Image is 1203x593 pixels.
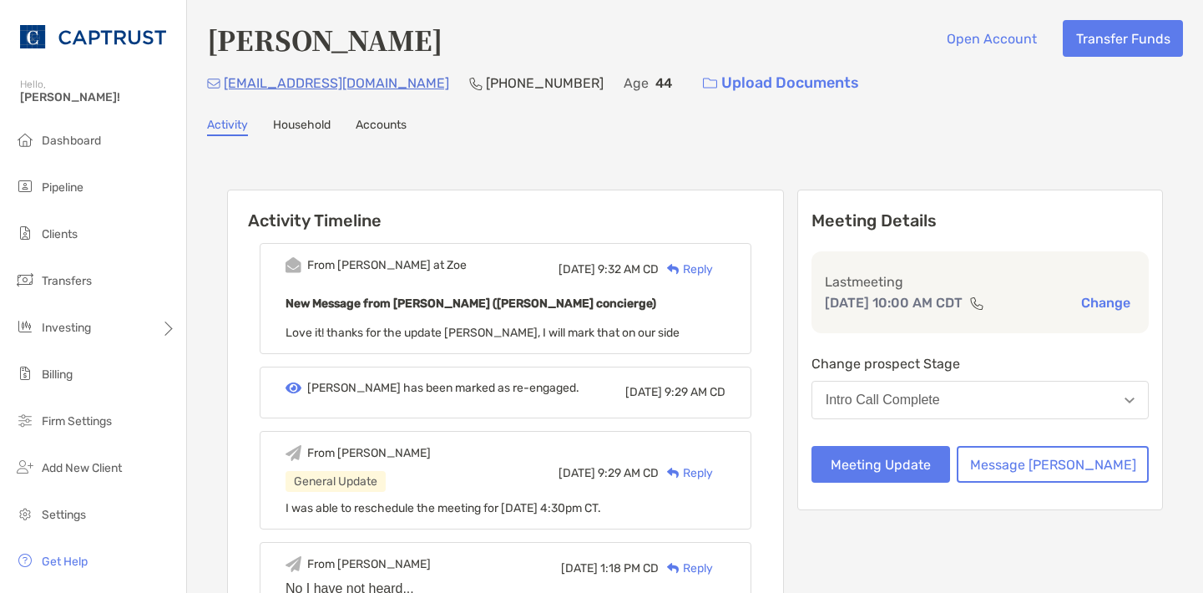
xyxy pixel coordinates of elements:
[286,326,680,340] span: Love it! thanks for the update [PERSON_NAME], I will mark that on our side
[1063,20,1183,57] button: Transfer Funds
[598,262,659,276] span: 9:32 AM CD
[307,446,431,460] div: From [PERSON_NAME]
[598,466,659,480] span: 9:29 AM CD
[42,461,122,475] span: Add New Client
[559,262,595,276] span: [DATE]
[15,457,35,477] img: add_new_client icon
[692,65,870,101] a: Upload Documents
[825,271,1135,292] p: Last meeting
[286,383,301,393] img: Event icon
[42,227,78,241] span: Clients
[307,557,431,571] div: From [PERSON_NAME]
[665,385,725,399] span: 9:29 AM CD
[659,464,713,482] div: Reply
[600,561,659,575] span: 1:18 PM CD
[667,468,680,479] img: Reply icon
[286,257,301,273] img: Event icon
[811,353,1149,374] p: Change prospect Stage
[286,296,656,311] b: New Message from [PERSON_NAME] ([PERSON_NAME] concierge)
[207,79,220,89] img: Email Icon
[273,118,331,136] a: Household
[20,7,166,67] img: CAPTRUST Logo
[667,563,680,574] img: Reply icon
[356,118,407,136] a: Accounts
[207,20,442,58] h4: [PERSON_NAME]
[42,414,112,428] span: Firm Settings
[655,73,672,94] p: 44
[15,410,35,430] img: firm-settings icon
[42,555,88,569] span: Get Help
[659,560,713,577] div: Reply
[15,270,35,290] img: transfers icon
[15,504,35,524] img: settings icon
[15,363,35,383] img: billing icon
[559,466,595,480] span: [DATE]
[1076,294,1135,312] button: Change
[42,321,91,335] span: Investing
[811,446,950,483] button: Meeting Update
[703,78,717,89] img: button icon
[42,134,101,148] span: Dashboard
[957,446,1149,483] button: Message [PERSON_NAME]
[286,501,601,515] span: I was able to reschedule the meeting for [DATE] 4:30pm CT.
[811,210,1149,231] p: Meeting Details
[625,385,662,399] span: [DATE]
[826,393,940,408] div: Intro Call Complete
[42,508,86,522] span: Settings
[933,20,1049,57] button: Open Account
[15,129,35,150] img: dashboard icon
[286,471,386,492] div: General Update
[20,90,176,104] span: [PERSON_NAME]!
[486,73,604,94] p: [PHONE_NUMBER]
[1125,398,1135,403] img: Open dropdown arrow
[561,561,598,575] span: [DATE]
[15,176,35,196] img: pipeline icon
[224,73,449,94] p: [EMAIL_ADDRESS][DOMAIN_NAME]
[42,180,83,195] span: Pipeline
[286,445,301,461] img: Event icon
[207,118,248,136] a: Activity
[659,261,713,278] div: Reply
[228,190,783,231] h6: Activity Timeline
[825,292,963,313] p: [DATE] 10:00 AM CDT
[307,258,467,272] div: From [PERSON_NAME] at Zoe
[307,381,579,395] div: [PERSON_NAME] has been marked as re-engaged.
[42,274,92,288] span: Transfers
[42,367,73,382] span: Billing
[15,317,35,337] img: investing icon
[15,550,35,570] img: get-help icon
[969,296,984,310] img: communication type
[15,223,35,243] img: clients icon
[811,381,1149,419] button: Intro Call Complete
[469,77,483,90] img: Phone Icon
[667,264,680,275] img: Reply icon
[624,73,649,94] p: Age
[286,556,301,572] img: Event icon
